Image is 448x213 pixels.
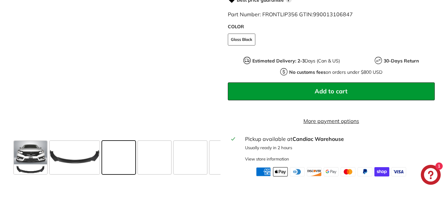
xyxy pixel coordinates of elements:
img: google_pay [324,167,339,176]
div: Pickup available at [245,135,431,143]
img: discover [307,167,322,176]
p: Usually ready in 2 hours [245,145,431,151]
img: apple_pay [273,167,288,176]
p: on orders under $800 USD [289,69,382,76]
label: COLOR [228,23,435,30]
img: american_express [256,167,271,176]
img: diners_club [290,167,305,176]
button: Add to cart [228,82,435,100]
div: View store information [245,156,289,162]
img: paypal [357,167,372,176]
p: Days (Can & US) [252,57,340,64]
strong: Estimated Delivery: 2-3 [252,58,305,64]
img: visa [391,167,406,176]
img: shopify_pay [374,167,389,176]
strong: 30-Days Return [384,58,419,64]
a: More payment options [228,117,435,125]
span: 990013106847 [313,11,353,18]
span: Add to cart [315,87,348,95]
inbox-online-store-chat: Shopify online store chat [419,165,443,186]
strong: No customs fees [289,69,326,75]
strong: Candiac Warehouse [292,136,344,142]
img: master [341,167,355,176]
span: Part Number: FRONTLIP356 GTIN: [228,11,353,18]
